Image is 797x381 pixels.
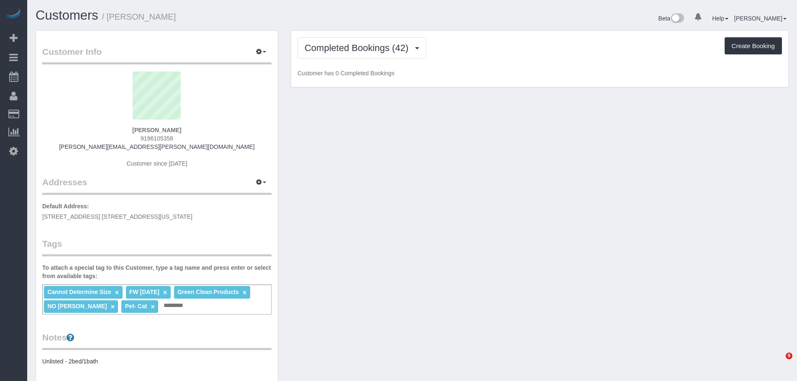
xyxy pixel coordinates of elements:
[734,15,787,22] a: [PERSON_NAME]
[786,353,792,359] span: 5
[5,8,22,20] img: Automaid Logo
[42,213,192,220] span: [STREET_ADDRESS] [STREET_ADDRESS][US_STATE]
[163,289,167,296] a: ×
[36,8,98,23] a: Customers
[102,12,176,21] small: / [PERSON_NAME]
[769,353,789,373] iframe: Intercom live chat
[126,160,187,167] span: Customer since [DATE]
[42,238,272,256] legend: Tags
[132,127,181,133] strong: [PERSON_NAME]
[59,143,255,150] a: [PERSON_NAME][EMAIL_ADDRESS][PERSON_NAME][DOMAIN_NAME]
[177,289,239,295] span: Green Clean Products
[42,263,272,280] label: To attach a special tag to this Customer, type a tag name and press enter or select from availabl...
[42,331,272,350] legend: Notes
[243,289,246,296] a: ×
[297,37,426,59] button: Completed Bookings (42)
[141,135,173,142] span: 9196105358
[659,15,684,22] a: Beta
[129,289,159,295] span: FW [DATE]
[42,357,272,366] pre: Unlisted - 2bed/1bath
[125,303,147,309] span: Pet- Cat
[111,303,115,310] a: ×
[712,15,728,22] a: Help
[305,43,413,53] span: Completed Bookings (42)
[42,202,89,210] label: Default Address:
[151,303,155,310] a: ×
[670,13,684,24] img: New interface
[115,289,119,296] a: ×
[47,289,111,295] span: Cannot Determine Size
[297,69,782,77] p: Customer has 0 Completed Bookings
[725,37,782,55] button: Create Booking
[47,303,107,309] span: NO [PERSON_NAME]
[42,46,272,64] legend: Customer Info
